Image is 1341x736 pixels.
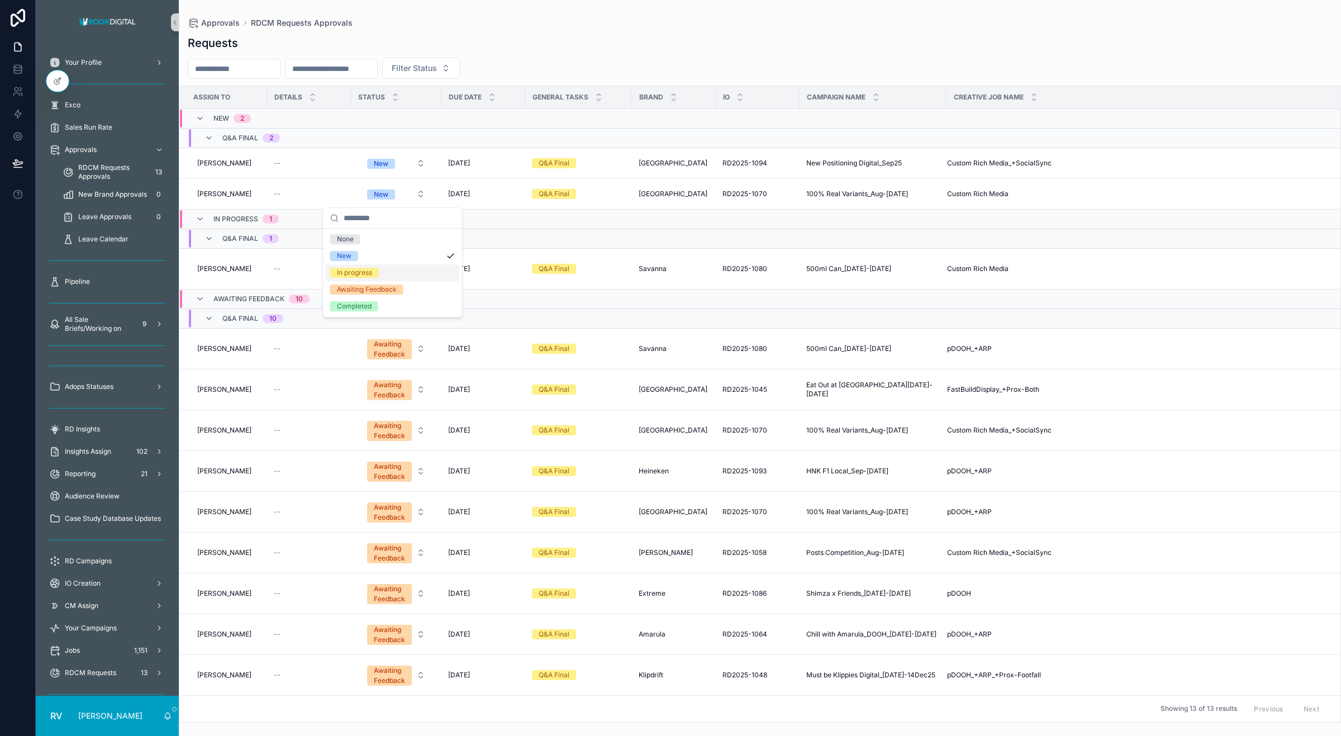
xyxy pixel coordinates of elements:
h1: Requests [188,35,238,51]
div: 13 [152,165,165,179]
a: Your Campaigns [42,618,172,638]
button: Select Button [358,497,434,527]
span: Details [274,93,302,102]
span: -- [274,344,280,353]
span: [PERSON_NAME] [197,264,251,273]
span: -- [274,264,280,273]
a: Select Button [358,578,435,609]
span: -- [274,671,280,680]
span: [PERSON_NAME] [197,589,251,598]
a: Insights Assign102 [42,441,172,462]
a: Q&A Final [532,466,625,476]
span: pDOOH_+ARP [947,467,992,476]
a: RD2025-1086 [722,589,793,598]
a: Q&A Final [532,548,625,558]
div: 0 [152,188,165,201]
div: Awaiting Feedback [337,284,397,295]
a: HNK F1 Local_Sep-[DATE] [806,467,940,476]
a: Eat Out at [GEOGRAPHIC_DATA][DATE]-[DATE] [806,381,940,398]
span: IO Creation [65,579,101,588]
div: Q&A Final [539,507,569,517]
div: Awaiting Feedback [374,543,405,563]
div: Awaiting Feedback [374,502,405,523]
a: RD2025-1064 [722,630,793,639]
a: -- [274,507,344,516]
div: Q&A Final [539,158,569,168]
a: Posts Competition_Aug-[DATE] [806,548,940,557]
span: FastBuildDisplay_+Prox-Both [947,385,1039,394]
span: RD2025-1070 [722,189,767,198]
span: Approvals [201,17,240,29]
span: Savanna [639,344,667,353]
span: pDOOH_+ARP [947,507,992,516]
a: -- [274,264,344,273]
a: RD2025-1070 [722,189,793,198]
span: Custom Rich Media_+SocialSync [947,159,1052,168]
button: Select Button [358,415,434,445]
span: RD2025-1048 [722,671,767,680]
a: pDOOH_+ARP_+Prox-Footfall [947,671,1326,680]
div: Completed [337,301,372,311]
div: Awaiting Feedback [374,625,405,645]
button: Select Button [358,456,434,486]
div: 1,151 [131,644,151,657]
a: Q&A Final [532,588,625,599]
a: [PERSON_NAME] [193,462,260,480]
a: RD2025-1093 [722,467,793,476]
div: Q&A Final [539,425,569,435]
span: RD2025-1058 [722,548,767,557]
a: 100% Real Variants_Aug-[DATE] [806,507,940,516]
button: Select Button [358,619,434,649]
span: RD Campaigns [65,557,112,566]
span: Insights Assign [65,447,111,456]
span: [DATE] [448,671,470,680]
span: RD2025-1080 [722,264,767,273]
a: RD2025-1048 [722,671,793,680]
a: pDOOH [947,589,1326,598]
div: Q&A Final [539,588,569,599]
span: pDOOH_+ARP_+Prox-Footfall [947,671,1041,680]
span: RD Insights [65,425,100,434]
a: Q&A Final [532,670,625,680]
button: Select Button [358,660,434,690]
a: -- [274,189,344,198]
span: Filter Status [392,63,437,74]
span: [PERSON_NAME] [197,630,251,639]
span: Savanna [639,264,667,273]
span: [PERSON_NAME] [197,385,251,394]
span: 100% Real Variants_Aug-[DATE] [806,426,908,435]
span: Audience Review [65,492,120,501]
span: Leave Approvals [78,212,131,221]
a: -- [274,467,344,476]
span: RDCM Requests Approvals [251,17,353,29]
div: Awaiting Feedback [374,584,405,604]
span: RD2025-1070 [722,426,767,435]
a: [PERSON_NAME] [193,625,260,643]
a: 100% Real Variants_Aug-[DATE] [806,426,940,435]
a: Select Button [358,496,435,528]
a: RD2025-1058 [722,548,793,557]
span: [PERSON_NAME] [197,548,251,557]
div: Q&A Final [539,548,569,558]
span: [PERSON_NAME] [197,189,251,198]
a: -- [274,548,344,557]
span: [DATE] [448,189,470,198]
div: 102 [133,445,151,458]
a: Approvals [188,17,240,29]
span: 100% Real Variants_Aug-[DATE] [806,189,908,198]
a: RD2025-1080 [722,344,793,353]
div: Q&A Final [539,670,569,680]
a: [DATE] [448,385,519,394]
button: Select Button [382,58,460,79]
button: Select Button [358,153,434,173]
a: pDOOH_+ARP [947,507,1326,516]
a: -- [274,630,344,639]
a: [PERSON_NAME] [193,381,260,398]
span: -- [274,589,280,598]
span: Custom Rich Media [947,189,1009,198]
span: pDOOH_+ARP [947,344,992,353]
a: [GEOGRAPHIC_DATA] [639,159,709,168]
a: [PERSON_NAME] [193,585,260,602]
a: New Positioning Digital_Sep25 [806,159,940,168]
span: Custom Rich Media [947,264,1009,273]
